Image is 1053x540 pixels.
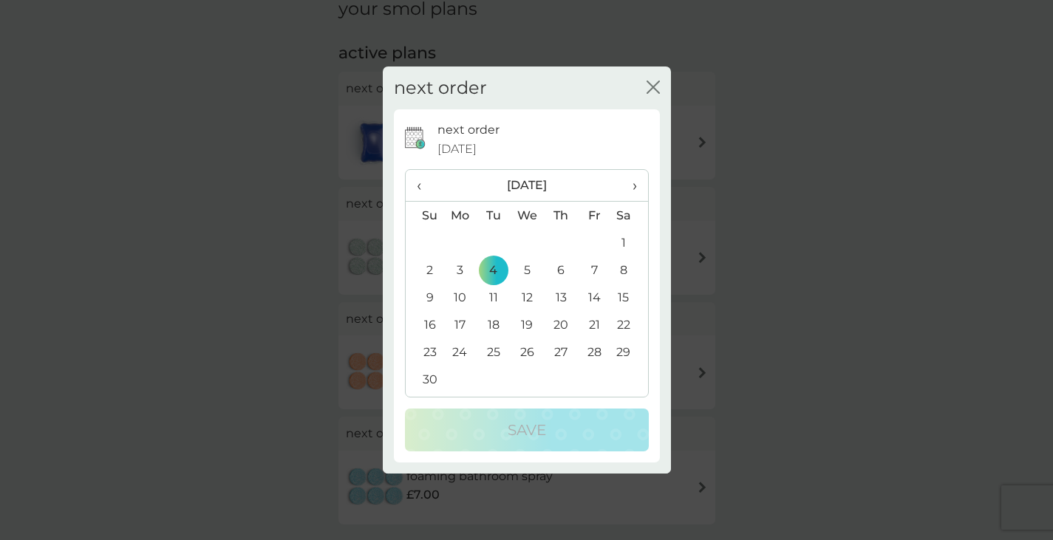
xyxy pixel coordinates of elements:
[621,170,636,201] span: ›
[544,338,577,366] td: 27
[510,338,544,366] td: 26
[406,256,443,284] td: 2
[443,311,477,338] td: 17
[610,256,647,284] td: 8
[544,284,577,311] td: 13
[394,78,487,99] h2: next order
[406,202,443,230] th: Su
[405,409,649,451] button: Save
[610,284,647,311] td: 15
[443,202,477,230] th: Mo
[443,256,477,284] td: 3
[647,81,660,96] button: close
[510,256,544,284] td: 5
[544,256,577,284] td: 6
[610,229,647,256] td: 1
[443,284,477,311] td: 10
[406,311,443,338] td: 16
[477,311,510,338] td: 18
[508,418,546,442] p: Save
[406,284,443,311] td: 9
[578,256,611,284] td: 7
[437,140,477,159] span: [DATE]
[406,338,443,366] td: 23
[443,338,477,366] td: 24
[578,202,611,230] th: Fr
[417,170,432,201] span: ‹
[578,311,611,338] td: 21
[510,311,544,338] td: 19
[443,170,611,202] th: [DATE]
[610,338,647,366] td: 29
[610,311,647,338] td: 22
[406,366,443,393] td: 30
[510,202,544,230] th: We
[544,202,577,230] th: Th
[544,311,577,338] td: 20
[578,284,611,311] td: 14
[477,202,510,230] th: Tu
[477,338,510,366] td: 25
[610,202,647,230] th: Sa
[578,338,611,366] td: 28
[477,284,510,311] td: 11
[477,256,510,284] td: 4
[510,284,544,311] td: 12
[437,120,500,140] p: next order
